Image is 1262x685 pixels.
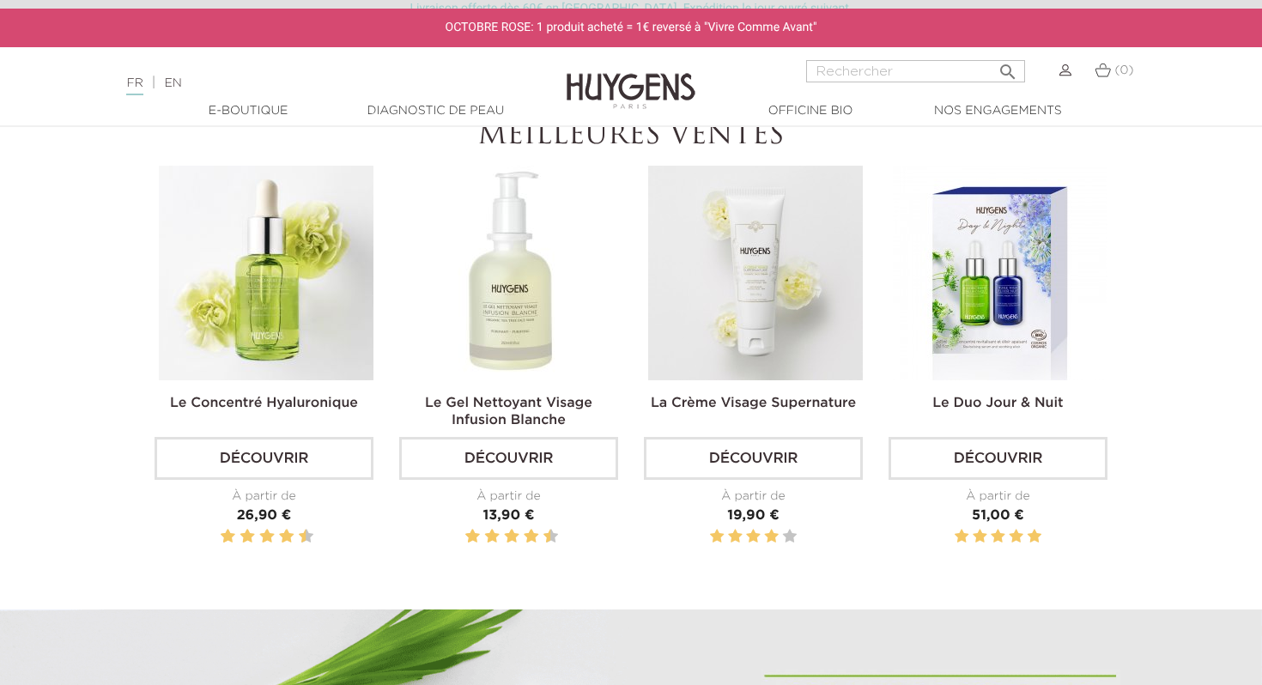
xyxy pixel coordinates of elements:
[540,526,543,548] label: 9
[488,526,496,548] label: 4
[648,166,863,380] img: La Crème Visage Supernature
[889,437,1107,480] a: Découvrir
[973,526,986,548] label: 2
[567,45,695,112] img: Huygens
[155,120,1107,153] h2: Meilleures ventes
[159,166,373,380] img: Le Concentré Hyaluronique
[155,437,373,480] a: Découvrir
[893,166,1107,380] img: Le Duo Jour & Nuit
[507,526,516,548] label: 6
[644,437,863,480] a: Découvrir
[527,526,536,548] label: 8
[164,77,181,89] a: EN
[992,55,1023,78] button: 
[263,526,271,548] label: 6
[746,526,760,548] label: 3
[644,488,863,506] div: À partir de
[155,488,373,506] div: À partir de
[1114,64,1133,76] span: (0)
[282,526,291,548] label: 8
[806,60,1025,82] input: Rechercher
[224,526,233,548] label: 2
[1028,526,1041,548] label: 5
[399,488,618,506] div: À partir de
[349,102,521,120] a: Diagnostic de peau
[889,488,1107,506] div: À partir de
[482,526,484,548] label: 3
[651,397,856,410] a: La Crème Visage Supernature
[710,526,724,548] label: 1
[257,526,259,548] label: 5
[237,526,240,548] label: 3
[912,102,1083,120] a: Nos engagements
[728,526,742,548] label: 2
[547,526,555,548] label: 10
[469,526,477,548] label: 2
[170,397,358,410] a: Le Concentré Hyaluronique
[399,437,618,480] a: Découvrir
[1009,526,1022,548] label: 4
[932,397,1063,410] a: Le Duo Jour & Nuit
[483,509,535,523] span: 13,90 €
[217,526,220,548] label: 1
[991,526,1004,548] label: 3
[243,526,252,548] label: 4
[126,77,143,95] a: FR
[955,526,968,548] label: 1
[764,526,778,548] label: 4
[501,526,504,548] label: 5
[118,73,513,94] div: |
[403,166,618,380] img: Le Gel Nettoyant Visage Infusion Blanche 250ml
[520,526,523,548] label: 7
[162,102,334,120] a: E-Boutique
[783,526,797,548] label: 5
[998,57,1018,77] i: 
[425,397,592,427] a: Le Gel Nettoyant Visage Infusion Blanche
[276,526,278,548] label: 7
[462,526,464,548] label: 1
[727,509,779,523] span: 19,90 €
[725,102,896,120] a: Officine Bio
[302,526,311,548] label: 10
[972,509,1024,523] span: 51,00 €
[295,526,298,548] label: 9
[237,509,292,523] span: 26,90 €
